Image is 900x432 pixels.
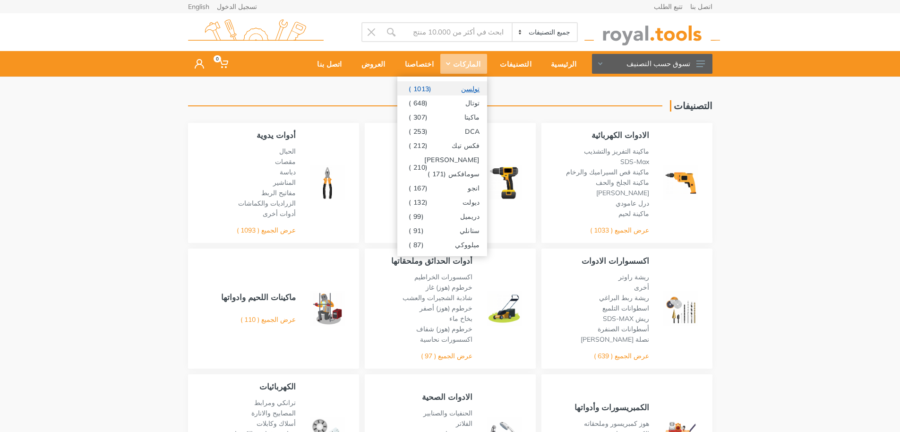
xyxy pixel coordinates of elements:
[409,128,428,135] span: (253 )
[397,195,487,209] a: ديولت(132 )
[397,124,487,138] a: DCA(253 )
[401,22,512,42] input: Site search
[409,99,428,107] span: (648 )
[487,51,538,77] a: التصنيفات
[392,54,440,74] div: اختصاصنا
[566,168,649,176] a: ماكينة قص السيراميك والرخام
[240,315,296,324] a: عرض الجميع ( 110 )
[257,419,296,428] a: أسلاك وكابلات
[663,165,698,200] img: Royal - الادوات الكهربائية
[409,199,428,206] span: (132 )
[188,3,209,10] a: English
[414,273,472,281] a: اكسسورات الخراطيم
[409,227,423,234] span: (91 )
[634,283,649,292] a: أخرى
[257,130,296,140] a: أدوات يدوية
[616,199,649,207] a: درل عامودي
[349,51,392,77] a: العروض
[538,51,583,77] a: الرئيسية
[409,241,423,249] span: (87 )
[420,304,472,312] a: خرطوم (هوز) أصفر
[279,147,296,156] a: الحبال
[188,19,324,45] img: royal.tools Logo
[581,335,649,344] a: نصلة [PERSON_NAME]
[449,314,472,323] a: بخاخ ماء
[254,398,296,407] a: ترانكي ومرابط
[280,168,296,176] a: دباسة
[261,189,296,197] a: مفاتيح الربط
[214,55,221,62] span: 0
[596,189,649,197] a: [PERSON_NAME]
[273,178,296,187] a: المناشير
[596,178,649,187] a: ماكينة الجلخ والحف
[602,304,649,312] a: اسطوانات التلميع
[409,164,428,171] span: (210 )
[428,170,446,178] span: (171 )
[409,85,431,93] span: (1013 )
[598,325,649,333] a: أسطوانات الصنفرة
[409,184,428,192] span: (167 )
[392,51,440,77] a: اختصاصنا
[574,402,649,412] a: الكمبريسورات وأدواتها
[409,213,423,220] span: (99 )
[251,409,296,417] a: المصابيح والانارة
[391,256,472,266] a: أدوات الحدائق وملحقاتها
[690,3,712,10] a: اتصل بنا
[584,419,649,428] a: هوز كمبريسور وملحقاته
[349,54,392,74] div: العروض
[397,166,487,181] a: سومافكس(171 )
[423,409,472,417] a: الحنفيات والصنابير
[420,335,472,344] a: اكسسورات نحاسية
[618,273,649,281] a: ريشة راوتر
[594,352,649,360] a: عرض الجميع ( 639 )
[584,147,649,156] a: ماكينة التفريز والتشذيب
[421,352,472,360] a: عرض الجميع ( 97 )
[487,291,522,326] img: Royal - أدوات الحدائق وملحقاتها
[397,81,487,95] a: تولسن(1013 )
[654,3,683,10] a: تتبع الطلب
[670,100,712,112] h1: التصنيفات
[221,292,296,302] a: ماكينات اللحيم وادواتها
[304,51,348,77] a: اتصل بنا
[582,256,649,266] a: اكسسوارات الادوات
[426,283,472,292] a: خرطوم (هوز) غاز
[275,157,296,166] a: مقصات
[487,165,522,200] img: Royal - أدوات لاسلكية
[603,314,649,323] a: ريش SDS-MAX
[310,291,345,326] img: Royal - ماكينات اللحيم وادواتها
[584,19,720,45] img: royal.tools Logo
[397,95,487,110] a: توتال(648 )
[304,54,348,74] div: اتصل بنا
[590,226,649,234] a: عرض الجميع ( 1033 )
[599,294,649,302] a: ريشة ربط البراغي
[397,110,487,124] a: ماكيتا(307 )
[397,138,487,152] a: فكس تيك(212 )
[409,113,428,121] span: (307 )
[397,237,487,251] a: ميلووكي(87 )
[263,209,296,218] a: أدوات أخرى
[592,54,712,74] button: تسوق حسب التصنيف
[620,157,649,166] a: SDS-Max
[397,152,487,166] a: [PERSON_NAME](210 )
[259,381,296,391] a: الكهربائيات
[618,209,649,218] a: ماكينة لحيم
[440,54,487,74] div: الماركات
[663,291,698,326] img: Royal - اكسسوارات الادوات
[237,226,296,234] a: عرض الجميع ( 1093 )
[591,130,649,140] a: الادوات الكهربائية
[238,199,296,207] a: الزراديات والكماشات
[416,325,472,333] a: خرطوم (هوز) شفاف
[487,54,538,74] div: التصنيفات
[403,294,472,302] a: شاذبة الشجيرات والعشب
[397,181,487,195] a: انجو(167 )
[397,223,487,237] a: ستانلي(91 )
[422,392,472,402] a: الادوات الصحية
[456,419,472,428] a: الفلاتر
[512,23,576,41] select: Category
[211,51,235,77] a: 0
[397,209,487,223] a: دريميل(99 )
[217,3,257,10] a: تسجيل الدخول
[310,165,345,200] img: Royal - أدوات يدوية
[538,54,583,74] div: الرئيسية
[409,142,428,149] span: (212 )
